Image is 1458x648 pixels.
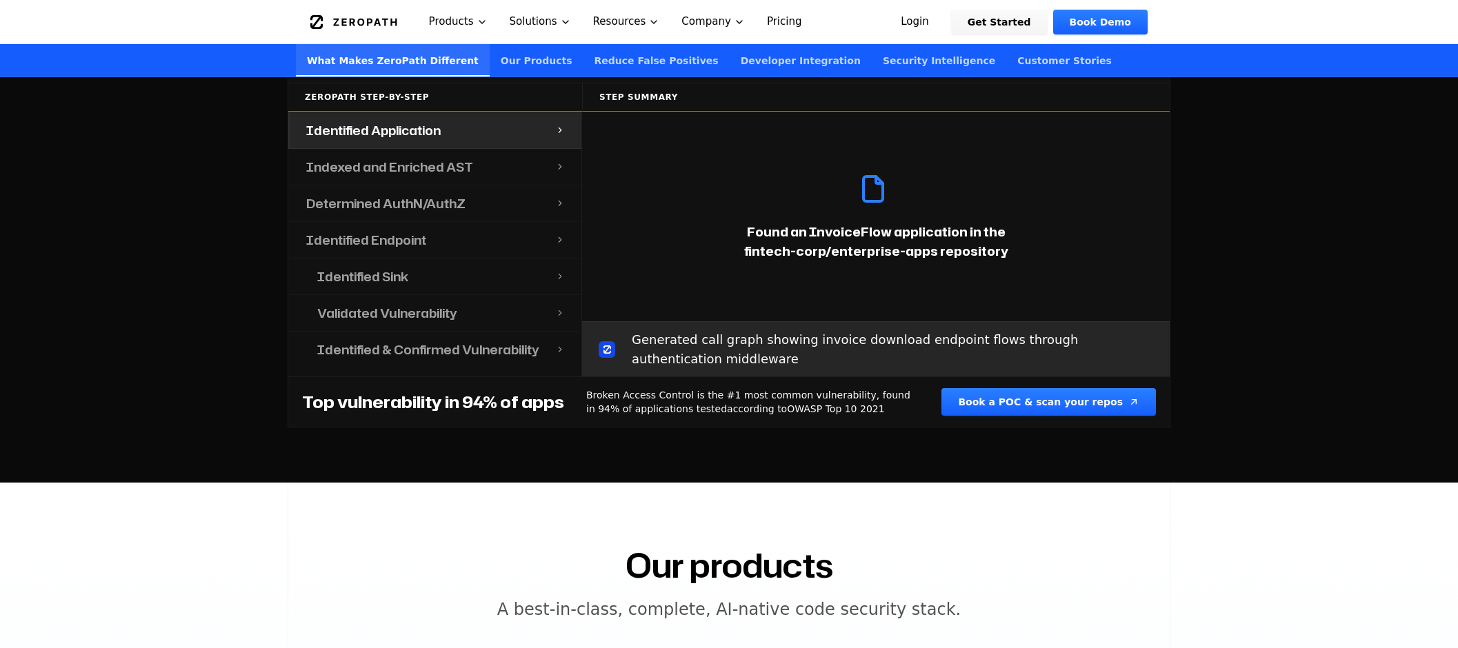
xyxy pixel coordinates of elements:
button: Indexed and Enriched AST [288,149,581,185]
a: What Makes ZeroPath Different [296,44,490,77]
a: Reduce False Positives [583,44,730,77]
div: Generated call graph showing invoice download endpoint flows through authentication middleware [582,321,1170,376]
h4: Determined AuthN/AuthZ [306,194,466,213]
button: Identified Endpoint [288,222,581,259]
p: Broken Access Control is the #1 most common vulnerability, found in 94% of applications tested ac... [586,388,919,416]
h4: Identified Application [306,121,441,140]
a: Developer Integration [730,44,872,77]
h4: Validated Vulnerability [317,303,457,323]
button: Identified Sink [288,259,581,295]
button: Validated Vulnerability [288,295,581,332]
h4: Identified & Confirmed Vulnerability [317,340,539,359]
h2: Our products [626,549,833,582]
h4: Indexed and Enriched AST [306,157,473,176]
a: Login [884,10,946,34]
h4: Identified Endpoint [306,230,426,250]
button: Book a POC & scan your repos [941,388,1156,416]
a: Book Demo [1053,10,1148,34]
a: OWASP Top 10 2021 [787,403,884,414]
button: Identified Application [288,112,581,149]
button: Determined AuthN/AuthZ [288,185,581,222]
a: Security Intelligence [872,44,1006,77]
button: Identified & Confirmed Vulnerability [288,332,581,367]
p: Found an InvoiceFlow application in the fintech-corp/enterprise-apps repository [721,222,1030,261]
a: Customer Stories [1006,44,1123,77]
a: Get Started [951,10,1048,34]
h5: A best-in-class, complete, AI-native code security stack. [497,598,961,620]
div: Step Summary [582,83,1170,112]
h4: Top vulnerability in 94% of apps [302,391,564,413]
a: Our Products [490,44,583,77]
h4: Identified Sink [317,267,408,286]
div: ZeroPath Step-by-Step [288,83,582,112]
